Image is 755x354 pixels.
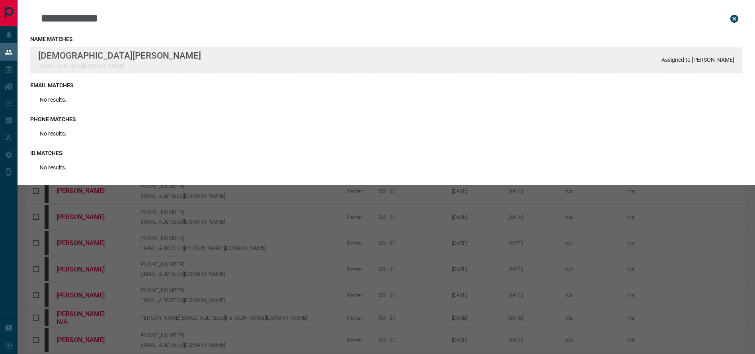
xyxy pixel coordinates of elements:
[30,82,742,88] h3: email matches
[40,96,66,103] p: No results.
[30,116,742,122] h3: phone matches
[30,150,742,156] h3: id matches
[30,36,742,42] h3: name matches
[726,11,742,27] button: close search bar
[38,63,201,69] p: [EMAIL_ADDRESS][DOMAIN_NAME]
[661,57,734,63] p: Assigned to [PERSON_NAME]
[40,164,66,171] p: No results.
[40,130,66,137] p: No results.
[38,50,201,61] p: [DEMOGRAPHIC_DATA][PERSON_NAME]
